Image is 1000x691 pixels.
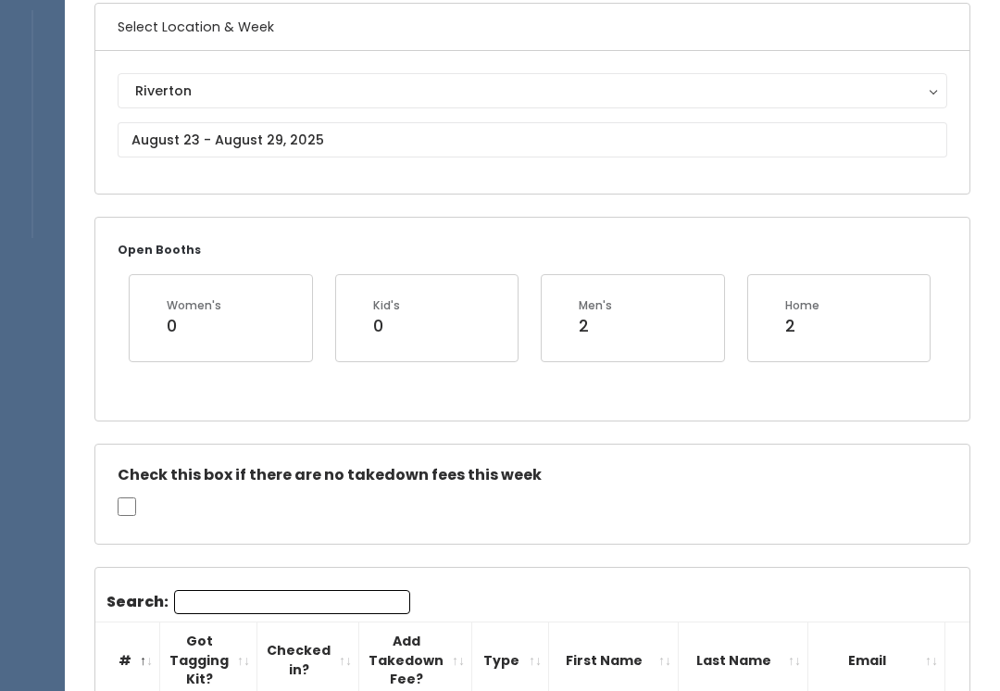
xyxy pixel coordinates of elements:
h6: Select Location & Week [95,5,969,52]
div: 2 [579,315,612,339]
div: Women's [167,298,221,315]
div: Kid's [373,298,400,315]
small: Open Booths [118,243,201,258]
h5: Check this box if there are no takedown fees this week [118,468,947,484]
button: Riverton [118,74,947,109]
div: 0 [167,315,221,339]
div: 0 [373,315,400,339]
label: Search: [106,591,410,615]
div: 2 [785,315,819,339]
div: Home [785,298,819,315]
input: August 23 - August 29, 2025 [118,123,947,158]
div: Men's [579,298,612,315]
input: Search: [174,591,410,615]
div: Riverton [135,82,930,102]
